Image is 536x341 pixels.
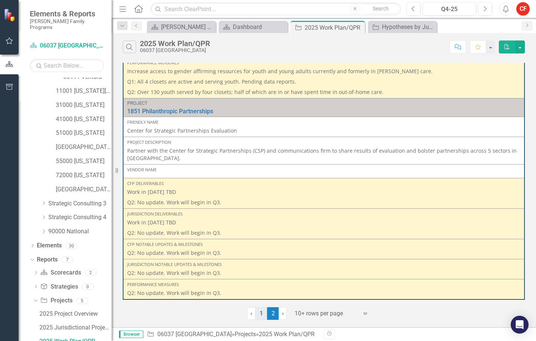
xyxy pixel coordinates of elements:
[56,157,112,166] a: 55000 [US_STATE]
[140,48,210,53] div: 06037 [GEOGRAPHIC_DATA]
[30,42,104,50] a: 06037 [GEOGRAPHIC_DATA]
[48,227,112,236] a: 90000 National
[511,316,529,334] div: Open Intercom Messenger
[85,270,97,276] div: 2
[425,5,474,14] div: Q4-25
[40,283,78,291] a: Strategies
[30,59,104,72] input: Search Below...
[127,119,520,125] div: Friendly Name
[39,311,112,317] div: 2025 Project Overview
[56,171,112,180] a: 72000 [US_STATE]
[233,22,286,32] div: Dashboard
[127,262,520,267] div: Jurisdiction Notable Updates & Milestones
[305,23,363,32] div: 2025 Work Plan/QPR
[127,181,520,186] div: CFP Deliverables
[127,77,520,87] p: Q1: All 4 closets are active and serving youth. Pending data reports.
[127,211,520,217] div: Jurisdiction Deliverables
[30,18,104,30] small: [PERSON_NAME] Family Programs
[370,22,435,32] a: Hypotheses by Jurisdiction
[151,3,401,16] input: Search ClearPoint...
[119,331,143,338] span: Browser
[61,257,73,263] div: 7
[127,139,520,145] div: Project Description
[221,22,286,32] a: Dashboard
[127,188,520,197] p: Work in [DATE] TBD
[127,249,520,257] p: Q2: No update. Work will begin in Q3.
[127,282,520,288] div: Performance Measures
[56,115,112,124] a: 41000 [US_STATE]
[127,68,520,77] p: Increase access to gender affirming resources for youth and young adults currently and formerly i...
[127,197,520,206] p: Q2: No update. Work will begin in Q3.
[127,241,520,247] div: CFP Notable Updates & Milestones
[235,331,256,338] a: Projects
[127,108,520,115] a: 1851 Philanthropic Partnerships
[147,330,318,339] div: » »
[267,307,279,320] span: 2
[157,331,232,338] a: 06037 [GEOGRAPHIC_DATA]
[127,127,237,134] span: Center for Strategic Partnerships Evaluation
[516,2,530,16] button: CF
[4,9,17,22] img: ClearPoint Strategy
[127,269,520,277] p: Q2: No update. Work will begin in Q3.
[127,167,520,173] div: Vendor Name
[56,143,112,152] a: [GEOGRAPHIC_DATA][US_STATE]
[37,256,58,264] a: Reports
[56,101,112,110] a: 31000 [US_STATE]
[127,101,520,106] div: Project
[56,129,112,137] a: 51000 [US_STATE]
[373,6,389,12] span: Search
[82,283,94,290] div: 0
[140,39,210,48] div: 2025 Work Plan/QPR
[362,4,399,14] button: Search
[65,243,77,249] div: 30
[161,22,214,32] div: [PERSON_NAME] Overview
[48,199,112,208] a: Strategic Consulting 3
[76,298,88,304] div: 5
[39,324,112,331] div: 2025 Jurisdictional Projects Assessment
[37,241,62,250] a: Elements
[38,321,112,333] a: 2025 Jurisdictional Projects Assessment
[127,87,520,96] p: Q2: Over 130 youth served by four closets; half of which are in or have spent time in out-of-home...
[423,2,476,16] button: Q4-25
[48,213,112,222] a: Strategic Consulting 4
[30,9,104,18] span: Elements & Reports
[56,185,112,194] a: [GEOGRAPHIC_DATA]
[255,307,267,320] a: 1
[127,289,520,297] p: Q2: No update. Work will begin in Q3.
[40,269,81,277] a: Scorecards
[382,22,435,32] div: Hypotheses by Jurisdiction
[127,219,520,228] p: Work in [DATE] TBD
[127,60,520,66] div: Performance Measures
[127,147,520,162] p: Partner with the Center for Strategic Partnerships (CSP) and communications firm to share results...
[56,87,112,95] a: 11001 [US_STATE][GEOGRAPHIC_DATA]
[38,308,112,319] a: 2025 Project Overview
[40,296,72,305] a: Projects
[149,22,214,32] a: [PERSON_NAME] Overview
[259,331,315,338] div: 2025 Work Plan/QPR
[250,310,252,317] span: ‹
[282,310,284,317] span: ›
[127,228,520,237] p: Q2: No update. Work will begin in Q3.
